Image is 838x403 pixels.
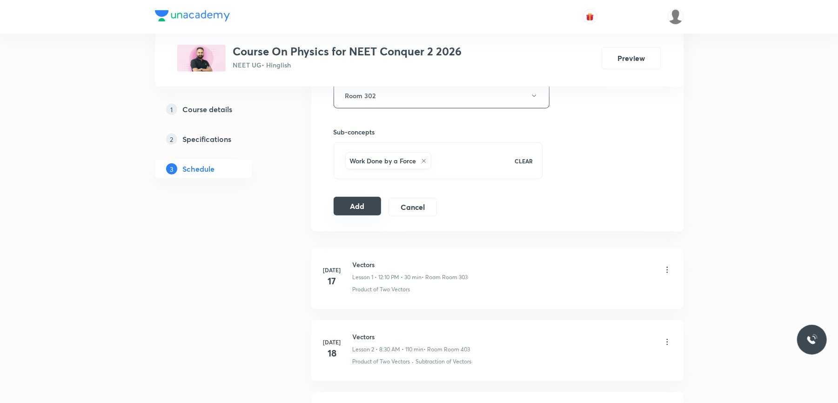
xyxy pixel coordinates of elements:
[389,198,436,216] button: Cancel
[416,357,472,366] p: Subtraction of Vectors
[424,345,470,354] p: • Room Room 403
[353,285,410,294] p: Product of Two Vectors
[323,346,342,360] h4: 18
[334,83,550,108] button: Room 302
[353,345,424,354] p: Lesson 2 • 8:30 AM • 110 min
[583,9,597,24] button: avatar
[183,163,215,175] h5: Schedule
[515,157,533,165] p: CLEAR
[586,13,594,21] img: avatar
[602,47,661,69] button: Preview
[155,10,230,21] img: Company Logo
[806,334,818,345] img: ttu
[334,197,382,215] button: Add
[177,45,226,72] img: E5728D4E-31F4-41E1-B73E-20BE2D4C7548_plus.png
[412,357,414,366] div: ·
[334,127,543,137] h6: Sub-concepts
[166,104,177,115] p: 1
[353,273,422,282] p: Lesson 1 • 12:10 PM • 30 min
[155,100,282,119] a: 1Course details
[353,260,468,269] h6: Vectors
[353,357,410,366] p: Product of Two Vectors
[166,163,177,175] p: 3
[323,266,342,274] h6: [DATE]
[323,338,342,346] h6: [DATE]
[183,134,232,145] h5: Specifications
[155,130,282,148] a: 2Specifications
[183,104,233,115] h5: Course details
[422,273,468,282] p: • Room Room 303
[233,60,462,70] p: NEET UG • Hinglish
[155,10,230,24] a: Company Logo
[350,156,416,166] h6: Work Done by a Force
[323,274,342,288] h4: 17
[668,9,684,25] img: Shubham K Singh
[166,134,177,145] p: 2
[353,332,470,342] h6: Vectors
[233,45,462,58] h3: Course On Physics for NEET Conquer 2 2026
